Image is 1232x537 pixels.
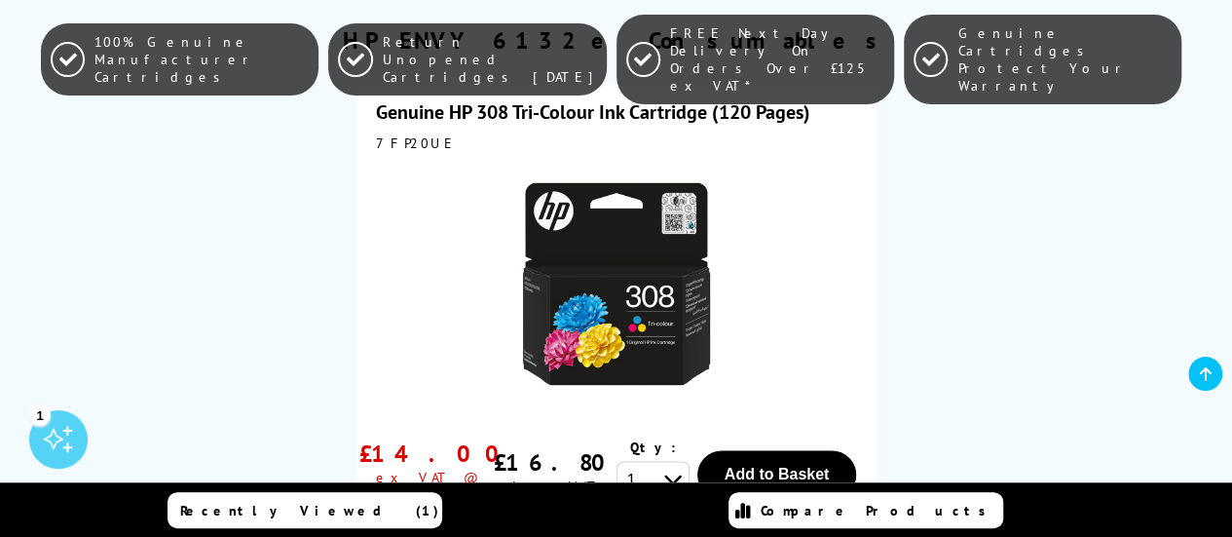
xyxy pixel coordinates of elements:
img: HP 308 Tri-Colour Ink Cartridge (120 Pages) [495,162,738,405]
span: Qty: [630,439,676,456]
span: Recently Viewed (1) [180,502,439,519]
div: £14.00 [359,439,513,469]
span: FREE Next Day Delivery On Orders Over £125 ex VAT* [670,24,884,95]
span: 100% Genuine Manufacturer Cartridges [94,33,309,86]
div: 7FP20UE [376,134,856,152]
span: Compare Products [761,502,996,519]
div: £16.80 [493,447,618,478]
div: 1 [29,403,51,425]
div: inc VAT [511,478,600,495]
span: Return Unopened Cartridges [DATE] [383,33,597,86]
a: Recently Viewed (1) [168,492,442,528]
button: Add to Basket [697,450,856,499]
div: ex VAT @ 20% [376,469,496,504]
span: Genuine Cartridges Protect Your Warranty [957,24,1172,95]
a: Compare Products [728,492,1003,528]
span: Add to Basket [725,466,830,482]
